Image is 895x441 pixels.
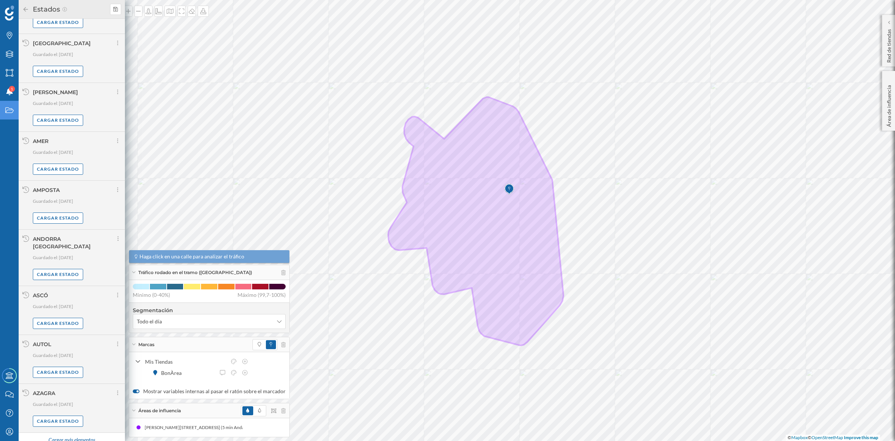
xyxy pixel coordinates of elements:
div: ANDORRA [GEOGRAPHIC_DATA] [33,236,91,250]
h4: Segmentación [133,307,286,314]
a: Mapbox [791,435,808,440]
a: OpenStreetMap [811,435,843,440]
div: Mis Tiendas [145,358,226,366]
p: Área de influencia [885,82,893,127]
p: Guardado el: [DATE] [33,100,121,107]
div: [PERSON_NAME][STREET_ADDRESS] (5 min Andando) [145,424,257,431]
span: Mínimo (0-40%) [133,291,170,299]
div: [GEOGRAPHIC_DATA] [33,40,91,47]
p: Red de tiendas [885,26,893,63]
span: Soporte [15,5,41,12]
p: Guardado el: [DATE] [33,51,121,58]
p: Guardado el: [DATE] [33,303,121,310]
span: 1 [11,85,13,93]
span: Tráfico rodado en el tramo ([GEOGRAPHIC_DATA]) [138,269,252,276]
div: © © [786,435,880,441]
span: Áreas de influencia [138,407,181,414]
p: Guardado el: [DATE] [33,149,121,156]
span: Máximo (99,7-100%) [238,291,286,299]
p: Guardado el: [DATE] [33,352,121,359]
span: Marcas [138,341,154,348]
a: Improve this map [844,435,878,440]
div: [PERSON_NAME] [33,89,78,96]
div: AZAGRA [33,390,55,397]
div: AMER [33,138,48,145]
p: Guardado el: [DATE] [33,401,121,408]
h2: Estados [29,3,62,15]
span: Todo el día [137,318,162,325]
img: Geoblink Logo [5,6,14,21]
div: ASCÓ [33,292,48,299]
img: Marker [505,182,514,197]
p: Guardado el: [DATE] [33,198,121,205]
div: AMPOSTA [33,187,60,193]
div: AUTOL [33,341,51,348]
div: BonÀrea [161,369,185,377]
label: Mostrar variables internas al pasar el ratón sobre el marcador [133,388,286,395]
p: Guardado el: [DATE] [33,254,121,261]
span: Haga click en una calle para analizar el tráfico [139,253,244,260]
